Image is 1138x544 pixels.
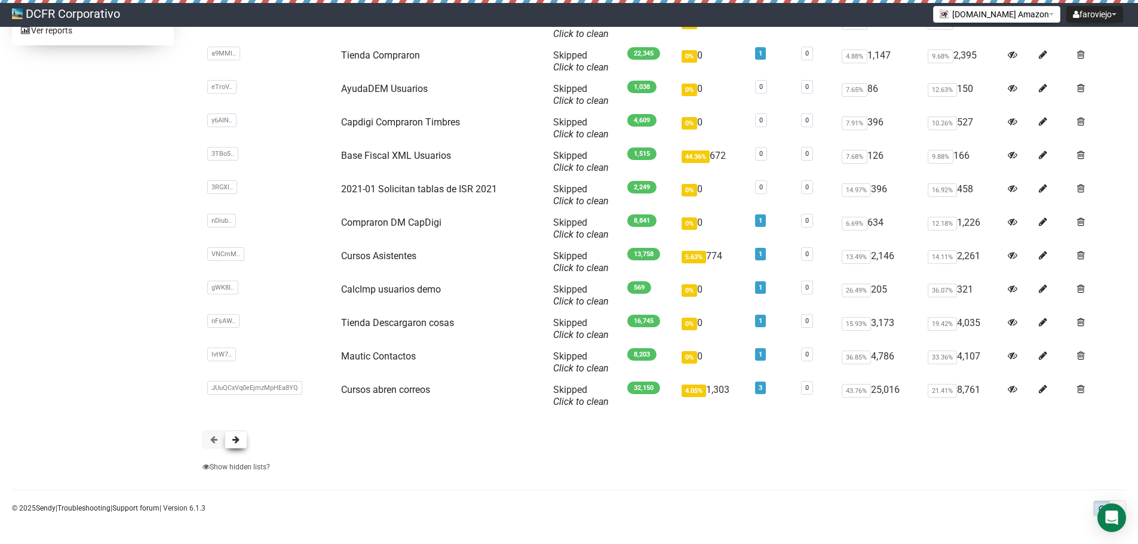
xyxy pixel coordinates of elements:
td: 25,016 [837,379,924,413]
span: lvtW7.. [207,348,236,361]
span: y6AIN.. [207,113,237,127]
button: [DOMAIN_NAME] Amazon [933,6,1060,23]
a: Click to clean [553,396,609,407]
a: 0 [805,83,809,91]
a: Sendy [36,504,56,512]
span: a9MMl.. [207,47,240,60]
td: 2,395 [923,45,1002,78]
a: 3 [759,384,762,392]
span: 36.85% [842,351,871,364]
span: 7.91% [842,116,867,130]
span: 6.69% [842,217,867,230]
a: 0 [805,250,809,258]
td: 86 [837,78,924,112]
span: 44.36% [682,150,710,163]
td: 0 [677,212,750,245]
span: 16,745 [627,315,660,327]
a: Capdigi Compraron Timbres [341,116,460,128]
td: 634 [837,212,924,245]
a: 1 [759,250,762,258]
td: 527 [923,112,1002,145]
span: 19.42% [928,317,957,331]
a: Click to clean [553,62,609,73]
td: 0 [677,11,750,45]
span: 10.26% [928,116,957,130]
span: 7.68% [842,150,867,164]
span: 5.63% [682,251,706,263]
a: Ver reports [12,21,174,40]
a: 1 [759,351,762,358]
td: 166 [923,145,1002,179]
td: 1,226 [923,212,1002,245]
td: 0 [677,346,750,379]
a: Show hidden lists? [203,463,270,471]
span: 32,150 [627,382,660,394]
td: 774 [677,245,750,279]
a: Troubleshooting [57,504,111,512]
td: 90 [837,11,924,45]
a: 1 [759,217,762,225]
span: 14.11% [928,250,957,264]
span: nDiub.. [207,214,236,228]
a: 0 [805,384,809,392]
a: Click to clean [553,296,609,307]
span: Skipped [553,183,609,207]
a: 0 [805,217,809,225]
span: 8,841 [627,214,657,227]
a: Click to clean [553,28,609,39]
td: 396 [837,179,924,212]
a: Click to clean [553,329,609,340]
td: 396 [837,112,924,145]
a: Click to clean [553,195,609,207]
a: 0 [805,150,809,158]
a: Cursos Asistentes [341,250,416,262]
span: Skipped [553,50,609,73]
span: JUuQCxVq0eEjmzMpHEa8YQ [207,381,302,395]
span: 4,609 [627,114,657,127]
a: Base Fiscal XML Usuarios [341,150,451,161]
span: 569 [627,281,651,294]
span: Skipped [553,384,609,407]
span: 13,758 [627,248,660,260]
td: 321 [923,279,1002,312]
span: 3TBo5.. [207,147,238,161]
span: Skipped [553,284,609,307]
a: Tienda Descargaron cosas [341,317,454,328]
td: 205 [837,279,924,312]
td: 672 [677,145,750,179]
span: 7.65% [842,83,867,97]
a: Compraron DM CapDigi [341,217,441,228]
td: 0 [677,279,750,312]
a: Tienda Compraron [341,50,420,61]
a: Click to clean [553,362,609,374]
td: 458 [923,179,1002,212]
a: AyudaDEM Usuarios [341,83,428,94]
span: nFsAW.. [207,314,240,328]
span: 0% [682,50,697,63]
span: 9.68% [928,50,953,63]
td: 0 [677,312,750,346]
span: 36.07% [928,284,957,297]
button: faroviejo [1066,6,1123,23]
span: 16.92% [928,183,957,197]
span: 0% [682,184,697,196]
td: 69 [923,11,1002,45]
span: eTroV.. [207,80,237,94]
span: 9.88% [928,150,953,164]
span: 43.76% [842,384,871,398]
td: 2,146 [837,245,924,279]
span: Skipped [553,150,609,173]
span: 0% [682,351,697,364]
td: 0 [677,78,750,112]
a: 1 [759,284,762,291]
a: 0 [759,183,763,191]
a: 1 [759,50,762,57]
span: 14.97% [842,183,871,197]
td: 4,035 [923,312,1002,346]
td: 126 [837,145,924,179]
span: 1,038 [627,81,657,93]
a: Click to clean [553,229,609,240]
span: 0% [682,84,697,96]
span: 33.36% [928,351,957,364]
img: 54111bbcb726b5bbc7ac1b93f70939ba [12,8,23,19]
